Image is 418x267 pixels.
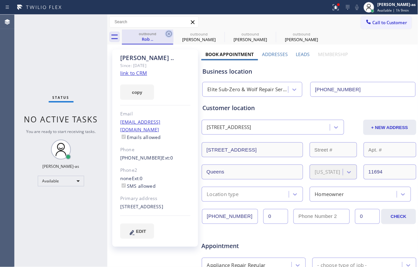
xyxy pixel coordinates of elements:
div: Location type [207,190,239,198]
div: Oliver Lewis [277,30,327,44]
input: SMS allowed [122,183,126,188]
a: [PHONE_NUMBER] [120,155,162,161]
div: Business location [203,67,415,76]
a: link to CRM [120,70,147,76]
div: [PERSON_NAME]-as [43,164,79,169]
button: CHECK [381,209,416,224]
div: none [120,175,190,190]
div: [PERSON_NAME] [277,36,327,42]
input: Emails allowed [122,135,126,139]
input: Ext. [263,209,288,224]
div: Since: [DATE] [120,62,190,69]
button: + NEW ADDRESS [363,120,416,135]
label: SMS allowed [120,183,156,189]
input: Phone Number 2 [293,209,350,224]
span: EDIT [136,229,146,234]
span: Appointment [202,241,272,250]
div: Primary address [120,195,190,202]
input: Search [110,17,198,27]
span: Ext: 0 [162,155,173,161]
label: Leads [296,51,310,57]
span: Call to Customer [373,20,407,26]
div: [PERSON_NAME]-as [378,2,416,7]
div: Elite Sub-Zero & Wolf Repair Service [208,86,289,94]
div: outbound [123,31,173,36]
input: Address [202,142,303,157]
button: Call to Customer [361,16,412,29]
div: Email [120,110,190,118]
label: Emails allowed [120,134,161,140]
div: Phone2 [120,167,190,174]
label: Book Appointment [205,51,254,57]
div: outbound [174,32,224,36]
input: Apt. # [364,142,416,157]
div: Customer location [203,103,415,112]
div: [STREET_ADDRESS] [207,124,251,131]
a: [EMAIL_ADDRESS][DOMAIN_NAME] [120,119,161,133]
div: outbound [225,32,275,36]
div: Rob .. [123,30,173,44]
span: Status [53,95,70,100]
div: [PERSON_NAME] .. [120,54,190,62]
span: You are ready to start receiving tasks. [26,129,96,134]
div: Dave [174,30,224,44]
input: Street # [310,142,357,157]
div: Rob .. [123,36,173,42]
button: copy [120,85,154,100]
label: Addresses [262,51,288,57]
input: ZIP [364,165,416,179]
span: No active tasks [24,114,98,125]
div: [STREET_ADDRESS] [120,203,190,211]
input: City [202,165,303,179]
input: Ext. 2 [355,209,380,224]
label: Membership [318,51,348,57]
div: Oliver Lewis [225,30,275,44]
div: Phone [120,146,190,154]
div: outbound [277,32,327,36]
span: Ext: 0 [132,175,143,181]
button: EDIT [120,224,154,239]
div: [PERSON_NAME] [225,36,275,42]
input: Phone Number [202,209,258,224]
div: Available [38,176,84,186]
button: Mute [352,3,362,12]
div: [PERSON_NAME] [174,36,224,42]
div: Homeowner [315,190,344,198]
input: Phone Number [310,82,416,97]
span: Available | 1h 9min [378,8,409,13]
